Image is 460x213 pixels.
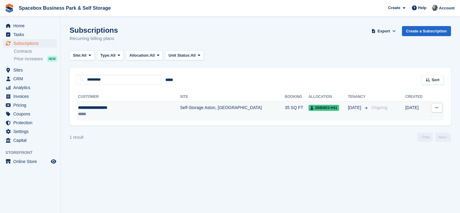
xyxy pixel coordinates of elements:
[13,83,50,92] span: Analytics
[3,66,57,74] a: menu
[3,136,57,145] a: menu
[110,52,116,58] span: All
[377,28,390,34] span: Export
[77,92,180,102] th: Customer
[180,102,285,121] td: Self-Storage Aston, [GEOGRAPHIC_DATA]
[14,48,57,54] a: Contracts
[180,92,285,102] th: Site
[5,150,60,156] span: Storefront
[388,5,400,11] span: Create
[70,51,95,61] button: Site: All
[191,52,196,58] span: All
[285,102,308,121] td: 35 SQ FT
[348,92,369,102] th: Tenancy
[432,5,438,11] img: SUDIPTA VIRMANI
[5,4,14,13] img: stora-icon-8386f47178a22dfd0bd8f6a31ec36ba5ce8667c1dd55bd0f319d3a0aa187defe.svg
[3,39,57,48] a: menu
[16,3,113,13] a: Spacebox Business Park & Self Storage
[439,5,455,11] span: Account
[405,92,427,102] th: Created
[70,26,118,34] h1: Subscriptions
[3,75,57,83] a: menu
[13,127,50,136] span: Settings
[405,102,427,121] td: [DATE]
[3,110,57,118] a: menu
[13,101,50,109] span: Pricing
[13,66,50,74] span: Sites
[13,30,50,39] span: Tasks
[165,51,204,61] button: Unit Status: All
[47,56,57,62] div: NEW
[3,127,57,136] a: menu
[13,75,50,83] span: CRM
[100,52,111,58] span: Type:
[13,118,50,127] span: Protection
[402,26,451,36] a: Create a Subscription
[3,118,57,127] a: menu
[370,26,397,36] button: Export
[432,77,439,83] span: Sort
[150,52,155,58] span: All
[3,157,57,166] a: menu
[435,133,451,142] a: Next
[13,39,50,48] span: Subscriptions
[348,105,362,111] span: [DATE]
[70,134,83,141] div: 1 result
[129,52,150,58] span: Allocation:
[14,55,57,62] a: Price increases NEW
[73,52,81,58] span: Site:
[126,51,163,61] button: Allocation: All
[418,5,426,11] span: Help
[417,133,433,142] a: Previous
[3,92,57,101] a: menu
[3,101,57,109] a: menu
[371,105,387,110] span: Ongoing
[416,133,452,142] nav: Page
[3,22,57,30] a: menu
[3,30,57,39] a: menu
[13,92,50,101] span: Invoices
[81,52,86,58] span: All
[14,56,43,62] span: Price increases
[308,105,339,111] span: SBBM03-H41
[13,22,50,30] span: Home
[168,52,191,58] span: Unit Status:
[308,92,348,102] th: Allocation
[285,92,308,102] th: Booking
[13,110,50,118] span: Coupons
[70,35,118,42] p: Recurring billing plans
[13,157,50,166] span: Online Store
[50,158,57,165] a: Preview store
[13,136,50,145] span: Capital
[97,51,124,61] button: Type: All
[3,83,57,92] a: menu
